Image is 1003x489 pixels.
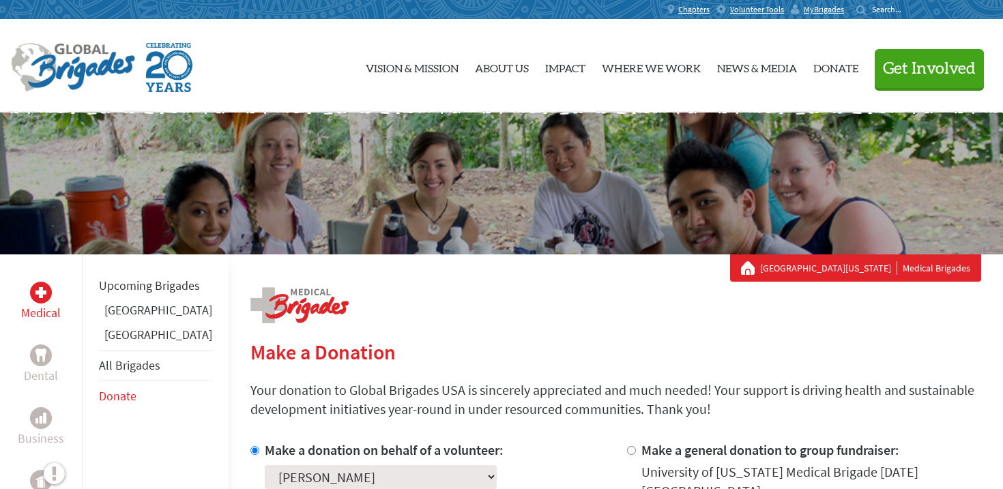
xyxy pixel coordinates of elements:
[883,61,976,77] span: Get Involved
[545,31,585,102] a: Impact
[99,381,212,411] li: Donate
[875,49,984,88] button: Get Involved
[24,366,58,385] p: Dental
[872,4,911,14] input: Search...
[104,327,212,342] a: [GEOGRAPHIC_DATA]
[21,303,61,323] p: Medical
[804,4,844,15] span: MyBrigades
[99,271,212,301] li: Upcoming Brigades
[35,287,46,298] img: Medical
[99,325,212,350] li: Panama
[99,388,136,404] a: Donate
[366,31,459,102] a: Vision & Mission
[717,31,797,102] a: News & Media
[99,357,160,373] a: All Brigades
[21,282,61,323] a: MedicalMedical
[35,474,46,488] img: Public Health
[18,407,64,448] a: BusinessBusiness
[30,407,52,429] div: Business
[760,261,897,275] a: [GEOGRAPHIC_DATA][US_STATE]
[602,31,701,102] a: Where We Work
[11,43,135,92] img: Global Brigades Logo
[35,349,46,361] img: Dental
[250,340,981,364] h2: Make a Donation
[678,4,710,15] span: Chapters
[641,441,899,458] label: Make a general donation to group fundraiser:
[30,282,52,303] div: Medical
[265,441,504,458] label: Make a donation on behalf of a volunteer:
[99,350,212,381] li: All Brigades
[250,287,349,323] img: logo-medical.png
[475,31,529,102] a: About Us
[30,344,52,366] div: Dental
[813,31,858,102] a: Donate
[24,344,58,385] a: DentalDental
[250,381,981,419] p: Your donation to Global Brigades USA is sincerely appreciated and much needed! Your support is dr...
[104,302,212,318] a: [GEOGRAPHIC_DATA]
[99,278,200,293] a: Upcoming Brigades
[99,301,212,325] li: Ghana
[741,261,970,275] div: Medical Brigades
[146,43,192,92] img: Global Brigades Celebrating 20 Years
[730,4,784,15] span: Volunteer Tools
[35,413,46,424] img: Business
[18,429,64,448] p: Business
